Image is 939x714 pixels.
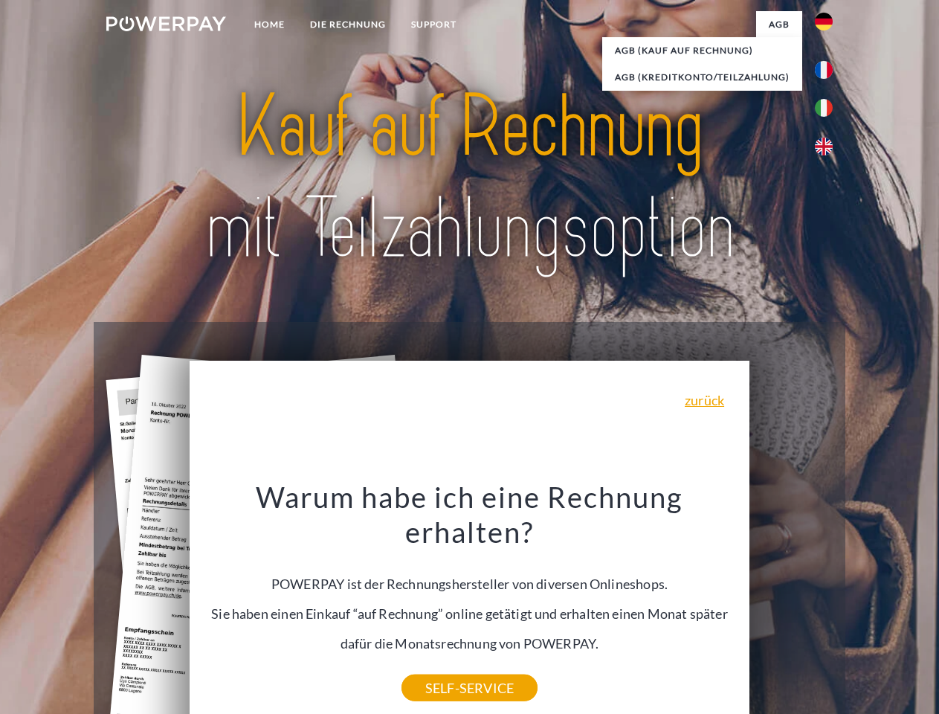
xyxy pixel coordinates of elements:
[685,393,724,407] a: zurück
[815,138,833,155] img: en
[106,16,226,31] img: logo-powerpay-white.svg
[815,61,833,79] img: fr
[199,479,741,550] h3: Warum habe ich eine Rechnung erhalten?
[602,64,802,91] a: AGB (Kreditkonto/Teilzahlung)
[815,13,833,30] img: de
[756,11,802,38] a: agb
[199,479,741,688] div: POWERPAY ist der Rechnungshersteller von diversen Onlineshops. Sie haben einen Einkauf “auf Rechn...
[142,71,797,285] img: title-powerpay_de.svg
[401,675,538,701] a: SELF-SERVICE
[602,37,802,64] a: AGB (Kauf auf Rechnung)
[398,11,469,38] a: SUPPORT
[242,11,297,38] a: Home
[815,99,833,117] img: it
[297,11,398,38] a: DIE RECHNUNG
